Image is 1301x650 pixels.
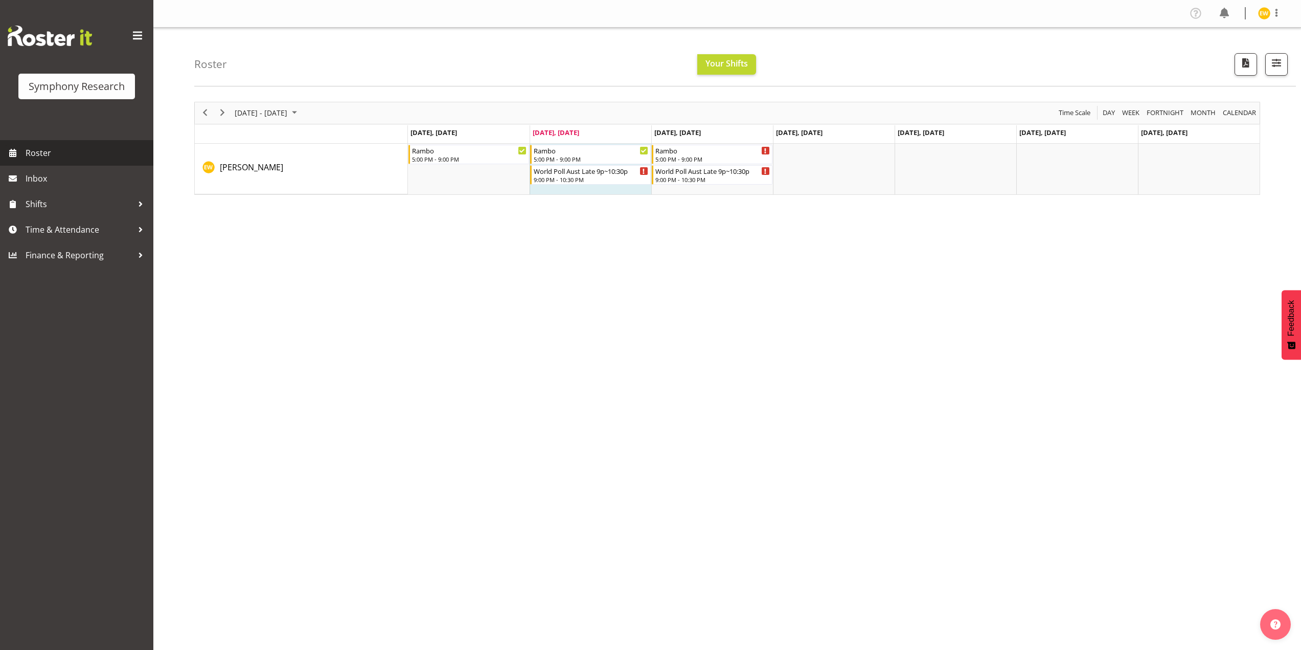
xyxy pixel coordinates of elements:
[26,248,133,263] span: Finance & Reporting
[534,175,648,184] div: 9:00 PM - 10:30 PM
[234,106,288,119] span: [DATE] - [DATE]
[1102,106,1116,119] span: Day
[654,128,701,137] span: [DATE], [DATE]
[26,145,148,161] span: Roster
[412,155,527,163] div: 5:00 PM - 9:00 PM
[1145,106,1185,119] button: Fortnight
[8,26,92,46] img: Rosterit website logo
[1101,106,1117,119] button: Timeline Day
[410,128,457,137] span: [DATE], [DATE]
[1235,53,1257,76] button: Download a PDF of the roster according to the set date range.
[1141,128,1188,137] span: [DATE], [DATE]
[1265,53,1288,76] button: Filter Shifts
[776,128,823,137] span: [DATE], [DATE]
[1058,106,1091,119] span: Time Scale
[534,145,648,155] div: Rambo
[1121,106,1140,119] span: Week
[233,106,302,119] button: October 2025
[408,145,529,164] div: Enrica Walsh"s event - Rambo Begin From Monday, October 6, 2025 at 5:00:00 PM GMT+13:00 Ends At M...
[1282,290,1301,360] button: Feedback - Show survey
[194,58,227,70] h4: Roster
[533,128,579,137] span: [DATE], [DATE]
[214,102,231,124] div: next period
[26,222,133,237] span: Time & Attendance
[220,162,283,173] span: [PERSON_NAME]
[655,145,770,155] div: Rambo
[1222,106,1257,119] span: calendar
[655,175,770,184] div: 9:00 PM - 10:30 PM
[655,155,770,163] div: 5:00 PM - 9:00 PM
[26,171,148,186] span: Inbox
[194,102,1260,195] div: Timeline Week of October 7, 2025
[1146,106,1184,119] span: Fortnight
[898,128,944,137] span: [DATE], [DATE]
[1270,619,1281,630] img: help-xxl-2.png
[705,58,748,69] span: Your Shifts
[1190,106,1217,119] span: Month
[534,166,648,176] div: World Poll Aust Late 9p~10:30p
[1121,106,1142,119] button: Timeline Week
[1057,106,1092,119] button: Time Scale
[534,155,648,163] div: 5:00 PM - 9:00 PM
[231,102,303,124] div: October 06 - 12, 2025
[530,165,651,185] div: Enrica Walsh"s event - World Poll Aust Late 9p~10:30p Begin From Tuesday, October 7, 2025 at 9:00...
[1189,106,1218,119] button: Timeline Month
[195,144,408,194] td: Enrica Walsh resource
[655,166,770,176] div: World Poll Aust Late 9p~10:30p
[29,79,125,94] div: Symphony Research
[220,161,283,173] a: [PERSON_NAME]
[216,106,230,119] button: Next
[196,102,214,124] div: previous period
[198,106,212,119] button: Previous
[697,54,756,75] button: Your Shifts
[1258,7,1270,19] img: enrica-walsh11863.jpg
[530,145,651,164] div: Enrica Walsh"s event - Rambo Begin From Tuesday, October 7, 2025 at 5:00:00 PM GMT+13:00 Ends At ...
[1287,300,1296,336] span: Feedback
[652,145,772,164] div: Enrica Walsh"s event - Rambo Begin From Wednesday, October 8, 2025 at 5:00:00 PM GMT+13:00 Ends A...
[26,196,133,212] span: Shifts
[652,165,772,185] div: Enrica Walsh"s event - World Poll Aust Late 9p~10:30p Begin From Wednesday, October 8, 2025 at 9:...
[1019,128,1066,137] span: [DATE], [DATE]
[408,144,1260,194] table: Timeline Week of October 7, 2025
[412,145,527,155] div: Rambo
[1221,106,1258,119] button: Month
